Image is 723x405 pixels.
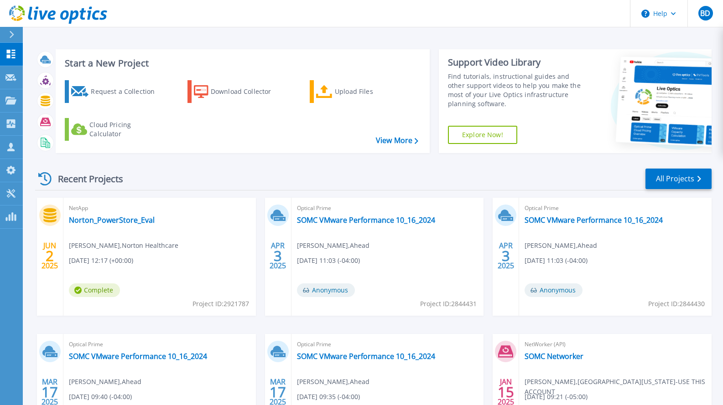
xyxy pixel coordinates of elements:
[448,72,585,108] div: Find tutorials, instructional guides and other support videos to help you make the most of your L...
[46,252,54,260] span: 2
[497,239,515,272] div: APR 2025
[525,215,663,225] a: SOMC VMware Performance 10_16_2024
[211,82,284,101] div: Download Collector
[297,392,360,402] span: [DATE] 09:35 (-04:00)
[297,256,360,266] span: [DATE] 11:03 (-04:00)
[700,10,710,17] span: BD
[65,118,166,141] a: Cloud Pricing Calculator
[525,392,588,402] span: [DATE] 09:21 (-05:00)
[187,80,289,103] a: Download Collector
[65,80,166,103] a: Request a Collection
[648,299,705,309] span: Project ID: 2844430
[65,58,418,68] h3: Start a New Project
[376,136,418,145] a: View More
[69,392,132,402] span: [DATE] 09:40 (-04:00)
[525,377,712,397] span: [PERSON_NAME] , [GEOGRAPHIC_DATA][US_STATE]-USE THIS ACCOUNT
[69,377,141,387] span: [PERSON_NAME] , Ahead
[274,252,282,260] span: 3
[297,241,369,251] span: [PERSON_NAME] , Ahead
[297,203,479,213] span: Optical Prime
[69,352,207,361] a: SOMC VMware Performance 10_16_2024
[297,339,479,349] span: Optical Prime
[498,388,514,396] span: 15
[35,168,135,190] div: Recent Projects
[502,252,510,260] span: 3
[525,339,706,349] span: NetWorker (API)
[42,388,58,396] span: 17
[297,352,435,361] a: SOMC VMware Performance 10_16_2024
[525,256,588,266] span: [DATE] 11:03 (-04:00)
[297,283,355,297] span: Anonymous
[525,203,706,213] span: Optical Prime
[69,339,250,349] span: Optical Prime
[448,56,585,68] div: Support Video Library
[69,256,133,266] span: [DATE] 12:17 (+00:00)
[192,299,249,309] span: Project ID: 2921787
[89,120,162,138] div: Cloud Pricing Calculator
[91,82,164,101] div: Request a Collection
[525,241,597,251] span: [PERSON_NAME] , Ahead
[41,239,58,272] div: JUN 2025
[270,388,286,396] span: 17
[335,82,408,101] div: Upload Files
[297,215,435,225] a: SOMC VMware Performance 10_16_2024
[525,352,583,361] a: SOMC Networker
[69,203,250,213] span: NetApp
[297,377,369,387] span: [PERSON_NAME] , Ahead
[420,299,477,309] span: Project ID: 2844431
[69,215,155,225] a: Norton_PowerStore_Eval
[69,283,120,297] span: Complete
[645,169,712,189] a: All Projects
[69,241,178,251] span: [PERSON_NAME] , Norton Healthcare
[525,283,583,297] span: Anonymous
[310,80,411,103] a: Upload Files
[448,126,517,144] a: Explore Now!
[269,239,286,272] div: APR 2025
